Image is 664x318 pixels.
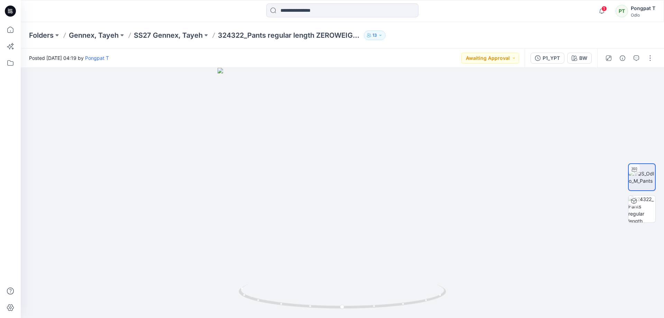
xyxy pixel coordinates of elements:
[134,30,203,40] a: SS27 Gennex, Tayeh
[29,30,54,40] a: Folders
[218,30,361,40] p: 324322_Pants regular length ZEROWEIGHT_P1_YPT
[543,54,560,62] div: P1_YPT
[531,53,564,64] button: P1_YPT
[567,53,592,64] button: BW
[364,30,386,40] button: 13
[69,30,119,40] a: Gennex, Tayeh
[616,5,628,17] div: PT
[601,6,607,11] span: 1
[631,4,655,12] div: Pongpat T
[29,54,109,62] span: Posted [DATE] 04:19 by
[85,55,109,61] a: Pongpat T
[631,12,655,18] div: Odlo
[628,196,655,222] img: 324322_Pants regular length ZEROWEIGHT_P1_YPT BW
[629,170,655,184] img: VQS_Odlo_M_Pants
[579,54,587,62] div: BW
[372,31,377,39] p: 13
[617,53,628,64] button: Details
